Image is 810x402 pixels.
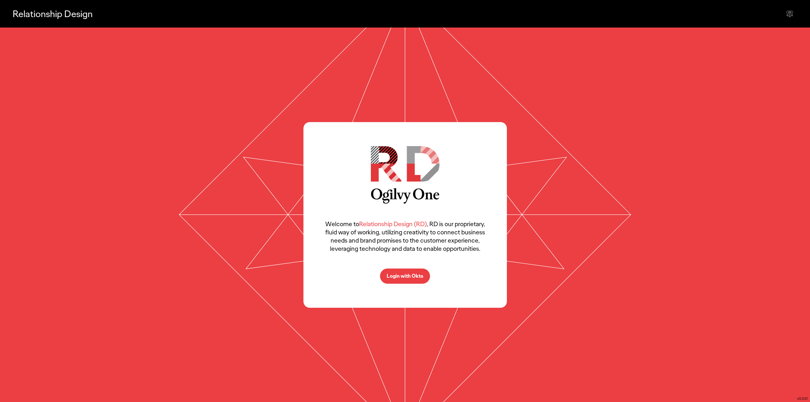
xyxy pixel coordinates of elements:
[359,220,427,228] span: Relationship Design (RD)
[371,146,439,182] img: RD Logo
[13,7,93,20] p: Relationship Design
[322,220,488,253] p: Welcome to , RD is our proprietary, fluid way of working, utilizing creativity to connect busines...
[387,274,423,279] p: Login with Okta
[380,269,430,284] button: Login with Okta
[782,6,797,22] div: Send feedback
